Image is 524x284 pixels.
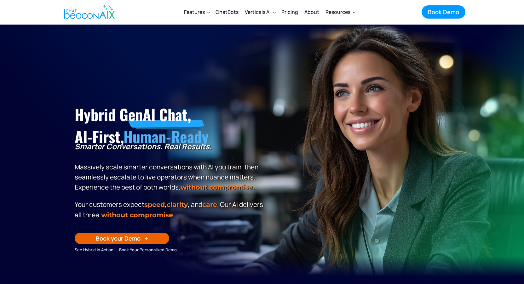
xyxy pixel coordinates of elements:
a: Book Demo [422,5,465,19]
a: About [301,4,322,20]
a: ChatBots [212,4,242,20]
strong: speed [144,201,165,208]
p: Your customers expect , , and . Our Al delivers all three, . [75,199,265,220]
span: care [202,201,217,208]
div: Verticals AI [245,8,271,16]
div: Resources [325,8,350,16]
div: Resources [322,4,358,20]
div: Verticals AI [242,4,278,20]
img: Dropdown [273,11,276,14]
div: ChatBots [216,8,239,16]
div: Features [184,8,205,16]
div: See Hybrid in Action → Book Your Personalized Demo [75,246,265,253]
strong: Smarter Conversations. Real Results. [75,141,212,151]
a: Book your Demo [75,233,169,244]
div: Pricing [281,8,298,16]
span: without compromise [101,211,173,219]
a: home [59,1,118,23]
div: Features [181,4,212,20]
div: Book Demo [428,8,459,16]
a: Pricing [278,4,301,20]
img: Dropdown [207,11,210,14]
p: Massively scale smarter conversations with AI you train, then seamlessly escalate to live operato... [75,141,265,192]
div: About [304,8,319,16]
strong: without compromise. [181,183,254,191]
span: Human-Ready [124,125,208,148]
img: Arrow [144,236,148,240]
div: Book your Demo [96,234,141,242]
h1: Hybrid GenAI Chat, AI-First, [75,103,265,148]
img: Dropdown [353,11,355,14]
span: clarity [167,201,188,208]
